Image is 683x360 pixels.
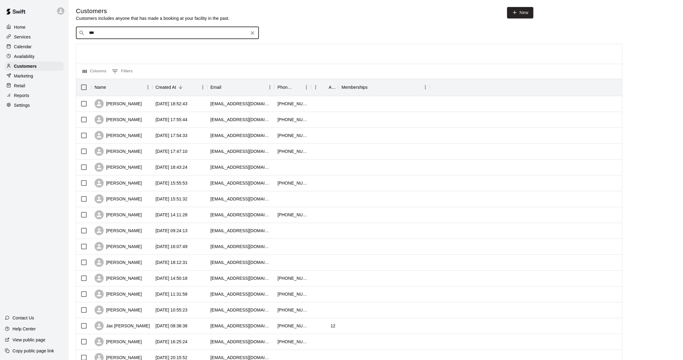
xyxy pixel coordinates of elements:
[95,115,142,124] div: [PERSON_NAME]
[507,7,533,18] a: New
[14,73,33,79] p: Marketing
[95,242,142,251] div: [PERSON_NAME]
[302,83,311,92] button: Menu
[207,79,274,96] div: Email
[5,71,64,81] a: Marketing
[210,339,271,345] div: jimmydi84@gmail.com
[95,226,142,235] div: [PERSON_NAME]
[277,148,308,154] div: +16197502090
[277,307,308,313] div: +19548215141
[210,323,271,329] div: shanetresch@gmail.com
[156,79,176,96] div: Created At
[5,62,64,71] a: Customers
[156,148,188,154] div: 2025-08-20 17:47:10
[277,212,308,218] div: +15614411344
[5,91,64,100] a: Reports
[248,29,257,37] button: Clear
[156,180,188,186] div: 2025-08-18 15:55:53
[156,164,188,170] div: 2025-08-19 18:43:24
[277,132,308,139] div: +16103103989
[14,83,25,89] p: Retail
[277,101,308,107] div: +15616629252
[95,258,142,267] div: [PERSON_NAME]
[5,42,64,51] a: Calendar
[95,210,142,219] div: [PERSON_NAME]
[311,79,338,96] div: Age
[5,81,64,90] div: Retail
[14,63,37,69] p: Customers
[210,275,271,281] div: aciklin@jonesfoster.com
[210,117,271,123] div: tzanghi13@gmail.com
[293,83,302,92] button: Sort
[156,132,188,139] div: 2025-08-20 17:54:33
[95,305,142,315] div: [PERSON_NAME]
[95,274,142,283] div: [PERSON_NAME]
[95,163,142,172] div: [PERSON_NAME]
[95,147,142,156] div: [PERSON_NAME]
[277,180,308,186] div: +15615660807
[14,24,26,30] p: Home
[156,212,188,218] div: 2025-08-15 14:11:28
[106,83,115,92] button: Sort
[156,228,188,234] div: 2025-08-14 09:24:13
[156,243,188,250] div: 2025-08-13 16:07:49
[176,83,185,92] button: Sort
[5,52,64,61] a: Availability
[338,79,430,96] div: Memberships
[210,307,271,313] div: ajdillman79@aol.com
[81,67,108,76] button: Select columns
[277,291,308,297] div: +15614364209
[76,27,259,39] div: Search customers by name or email
[13,326,36,332] p: Help Center
[156,117,188,123] div: 2025-08-20 17:55:44
[274,79,311,96] div: Phone Number
[95,79,106,96] div: Name
[277,117,308,123] div: +15169028232
[277,79,293,96] div: Phone Number
[421,83,430,92] button: Menu
[156,101,188,107] div: 2025-08-21 18:52:43
[331,323,335,329] div: 12
[156,275,188,281] div: 2025-08-11 14:50:18
[5,32,64,41] a: Services
[95,337,142,346] div: [PERSON_NAME]
[14,44,32,50] p: Calendar
[13,315,34,321] p: Contact Us
[5,23,64,32] a: Home
[95,131,142,140] div: [PERSON_NAME]
[210,164,271,170] div: jack.machometa@yahoo.com
[210,243,271,250] div: pjthompson@hotmail.com
[277,323,308,329] div: +15614009980
[156,291,188,297] div: 2025-08-11 11:31:58
[210,148,271,154] div: jconkey630@gmail.com
[342,79,368,96] div: Memberships
[210,132,271,139] div: jordansiket24@icloud.com
[152,79,207,96] div: Created At
[156,339,188,345] div: 2025-08-09 16:25:24
[311,83,320,92] button: Menu
[156,323,188,329] div: 2025-08-10 08:38:38
[221,83,230,92] button: Sort
[76,7,230,15] h5: Customers
[368,83,376,92] button: Sort
[14,34,31,40] p: Services
[14,53,35,59] p: Availability
[95,194,142,203] div: [PERSON_NAME]
[210,180,271,186] div: brooklyn1x@aol.com
[210,196,271,202] div: rubtorres19@gmail.com
[143,83,152,92] button: Menu
[110,67,134,76] button: Show filters
[76,15,230,21] p: Customers includes anyone that has made a booking at your facility in the past.
[14,92,29,99] p: Reports
[91,79,152,96] div: Name
[95,321,150,330] div: Jax [PERSON_NAME]
[5,101,64,110] a: Settings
